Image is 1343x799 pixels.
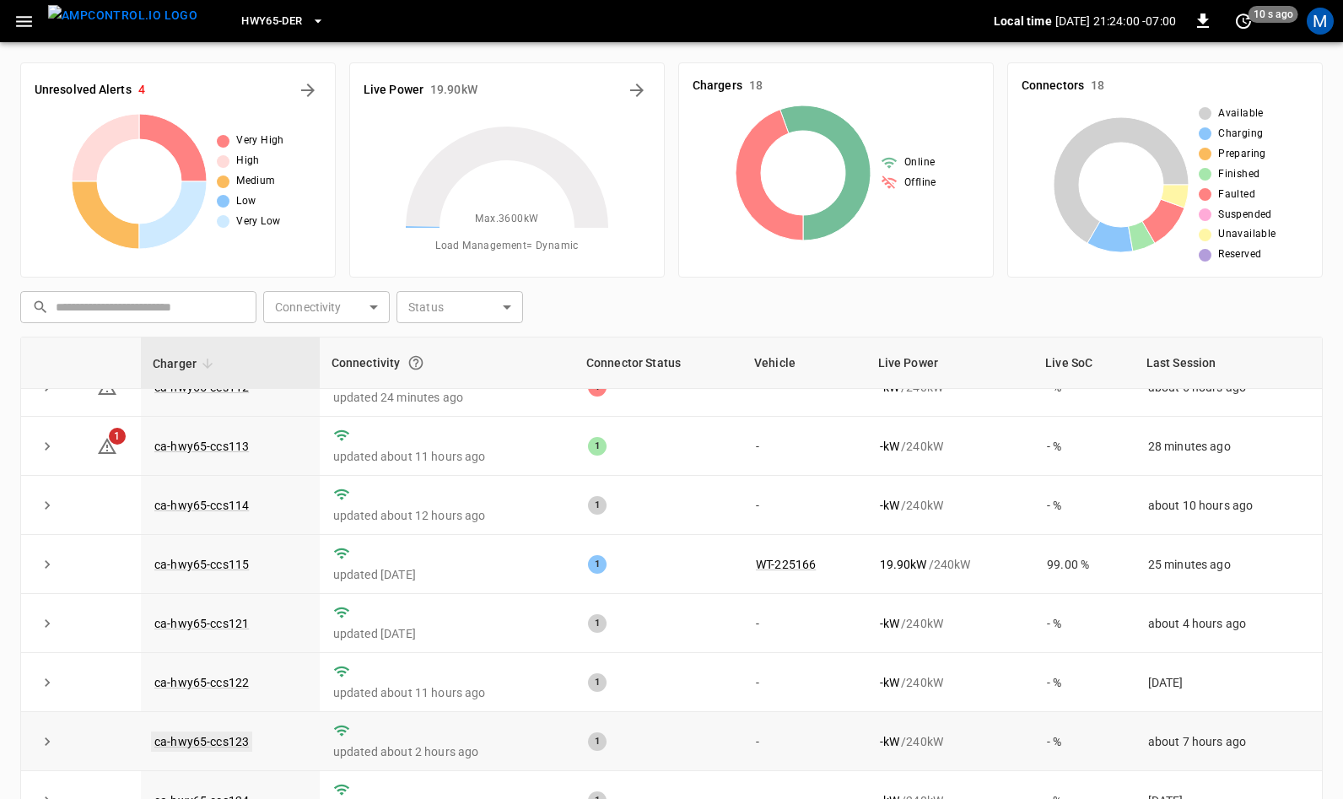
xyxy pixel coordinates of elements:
span: Suspended [1218,207,1272,224]
span: Faulted [1218,186,1255,203]
a: ca-hwy65-ccs114 [154,499,249,512]
th: Live SoC [1033,337,1134,389]
a: ca-hwy65-ccs121 [154,617,249,630]
div: 1 [588,555,607,574]
td: - [742,417,866,476]
p: - kW [880,497,899,514]
td: - % [1033,417,1134,476]
th: Vehicle [742,337,866,389]
div: / 240 kW [880,497,1021,514]
td: - [742,476,866,535]
div: / 240 kW [880,438,1021,455]
button: expand row [35,729,60,754]
div: 1 [588,673,607,692]
p: Local time [994,13,1052,30]
p: updated 24 minutes ago [333,389,561,406]
div: 1 [588,614,607,633]
h6: Chargers [693,77,742,95]
td: - [742,594,866,653]
p: - kW [880,674,899,691]
span: Reserved [1218,246,1261,263]
td: about 10 hours ago [1135,476,1322,535]
h6: 18 [749,77,763,95]
a: ca-hwy65-ccs115 [154,558,249,571]
span: Available [1218,105,1264,122]
p: updated [DATE] [333,625,561,642]
a: 1 [97,379,117,392]
td: about 4 hours ago [1135,594,1322,653]
div: / 240 kW [880,615,1021,632]
a: ca-hwy65-ccs122 [154,676,249,689]
td: - [742,712,866,771]
button: expand row [35,552,60,577]
span: Offline [904,175,936,192]
p: [DATE] 21:24:00 -07:00 [1055,13,1176,30]
p: updated about 11 hours ago [333,448,561,465]
span: Medium [236,173,275,190]
p: updated about 2 hours ago [333,743,561,760]
a: ca-hwy65-ccs113 [154,440,249,453]
span: Finished [1218,166,1259,183]
p: updated about 12 hours ago [333,507,561,524]
td: 28 minutes ago [1135,417,1322,476]
div: Connectivity [332,348,563,378]
p: - kW [880,733,899,750]
h6: Live Power [364,81,423,100]
td: - % [1033,476,1134,535]
div: / 240 kW [880,733,1021,750]
p: updated [DATE] [333,566,561,583]
h6: 19.90 kW [430,81,477,100]
span: Very High [236,132,284,149]
span: Max. 3600 kW [475,211,538,228]
a: ca-hwy65-ccs112 [154,381,249,394]
h6: 4 [138,81,145,100]
span: Preparing [1218,146,1266,163]
button: expand row [35,670,60,695]
span: HWY65-DER [241,12,302,31]
p: - kW [880,615,899,632]
td: - % [1033,594,1134,653]
a: WT-225166 [756,558,816,571]
button: expand row [35,493,60,518]
button: expand row [35,611,60,636]
td: - [742,653,866,712]
td: - % [1033,653,1134,712]
span: High [236,153,260,170]
p: updated about 11 hours ago [333,684,561,701]
button: set refresh interval [1230,8,1257,35]
a: ca-hwy65-ccs123 [151,732,252,752]
h6: Unresolved Alerts [35,81,132,100]
button: Energy Overview [623,77,650,104]
h6: Connectors [1022,77,1084,95]
td: 99.00 % [1033,535,1134,594]
th: Connector Status [574,337,742,389]
div: / 240 kW [880,556,1021,573]
th: Last Session [1135,337,1322,389]
button: All Alerts [294,77,321,104]
td: about 7 hours ago [1135,712,1322,771]
td: - % [1033,712,1134,771]
div: 1 [588,732,607,751]
button: HWY65-DER [235,5,331,38]
p: 19.90 kW [880,556,927,573]
h6: 18 [1091,77,1104,95]
td: [DATE] [1135,653,1322,712]
div: 1 [588,496,607,515]
div: profile-icon [1307,8,1334,35]
div: / 240 kW [880,674,1021,691]
span: Charging [1218,126,1263,143]
p: - kW [880,438,899,455]
a: 1 [97,439,117,452]
img: ampcontrol.io logo [48,5,197,26]
div: 1 [588,437,607,456]
span: Unavailable [1218,226,1276,243]
td: 25 minutes ago [1135,535,1322,594]
button: expand row [35,434,60,459]
span: 1 [109,428,126,445]
span: Very Low [236,213,280,230]
th: Live Power [866,337,1034,389]
span: Online [904,154,935,171]
span: Charger [153,354,218,374]
span: Low [236,193,256,210]
button: Connection between the charger and our software. [401,348,431,378]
